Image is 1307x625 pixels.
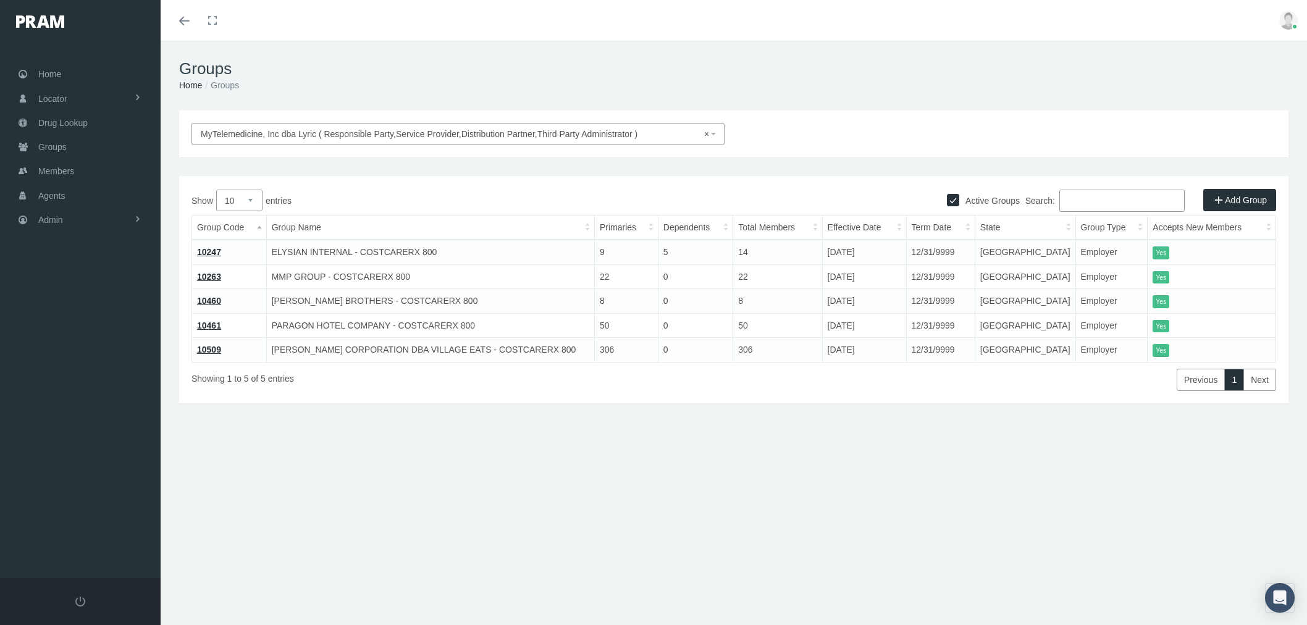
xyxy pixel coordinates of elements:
img: user-placeholder.jpg [1279,11,1298,30]
td: 50 [595,313,658,338]
span: MyTelemedicine, Inc dba Lyric ( Responsible Party,Service Provider,Distribution Partner,Third Par... [201,127,708,141]
a: 10263 [197,272,221,282]
td: 0 [658,313,733,338]
th: Group Code: activate to sort column descending [192,216,267,240]
itemstyle: Yes [1153,295,1169,308]
td: [DATE] [822,264,906,289]
td: 0 [658,338,733,363]
th: Group Name: activate to sort column ascending [266,216,594,240]
th: Group Type: activate to sort column ascending [1075,216,1148,240]
td: 5 [658,240,733,264]
td: 12/31/9999 [906,313,975,338]
label: Show entries [191,190,734,211]
td: 50 [733,313,822,338]
span: Drug Lookup [38,111,88,135]
td: [PERSON_NAME] CORPORATION DBA VILLAGE EATS - COSTCARERX 800 [266,338,594,363]
a: Next [1243,369,1276,391]
td: Employer [1075,240,1148,264]
label: Search: [1025,190,1185,212]
td: 12/31/9999 [906,289,975,314]
select: Showentries [216,190,263,211]
span: Agents [38,184,65,208]
h1: Groups [179,59,1288,78]
td: Employer [1075,264,1148,289]
td: 22 [733,264,822,289]
span: MyTelemedicine, Inc dba Lyric ( Responsible Party,Service Provider,Distribution Partner,Third Par... [191,123,725,145]
li: Groups [202,78,239,92]
td: 14 [733,240,822,264]
itemstyle: Yes [1153,246,1169,259]
td: [GEOGRAPHIC_DATA] [975,240,1075,264]
span: Home [38,62,61,86]
th: Term Date: activate to sort column ascending [906,216,975,240]
td: [GEOGRAPHIC_DATA] [975,289,1075,314]
span: × [704,127,713,141]
th: Accepts New Members: activate to sort column ascending [1148,216,1276,240]
img: PRAM_20_x_78.png [16,15,64,28]
a: 10509 [197,345,221,354]
td: 12/31/9999 [906,338,975,363]
label: Active Groups [959,194,1020,208]
td: [DATE] [822,313,906,338]
span: Locator [38,87,67,111]
td: 8 [733,289,822,314]
a: 1 [1224,369,1244,391]
td: MMP GROUP - COSTCARERX 800 [266,264,594,289]
td: Employer [1075,289,1148,314]
td: PARAGON HOTEL COMPANY - COSTCARERX 800 [266,313,594,338]
span: Admin [38,208,63,232]
td: 12/31/9999 [906,240,975,264]
span: Groups [38,135,67,159]
td: 9 [595,240,658,264]
td: Employer [1075,338,1148,363]
a: Home [179,80,202,90]
a: 10247 [197,247,221,257]
td: 22 [595,264,658,289]
th: Effective Date: activate to sort column ascending [822,216,906,240]
td: [DATE] [822,289,906,314]
itemstyle: Yes [1153,344,1169,357]
a: Previous [1177,369,1225,391]
th: Total Members: activate to sort column ascending [733,216,822,240]
a: 10460 [197,296,221,306]
th: Dependents: activate to sort column ascending [658,216,733,240]
td: Employer [1075,313,1148,338]
td: 306 [595,338,658,363]
td: [GEOGRAPHIC_DATA] [975,338,1075,363]
td: 12/31/9999 [906,264,975,289]
td: 306 [733,338,822,363]
td: [GEOGRAPHIC_DATA] [975,313,1075,338]
itemstyle: Yes [1153,320,1169,333]
th: Primaries: activate to sort column ascending [595,216,658,240]
td: 8 [595,289,658,314]
td: [DATE] [822,240,906,264]
td: 0 [658,264,733,289]
input: Search: [1059,190,1185,212]
a: 10461 [197,321,221,330]
th: State: activate to sort column ascending [975,216,1075,240]
itemstyle: Yes [1153,271,1169,284]
td: [GEOGRAPHIC_DATA] [975,264,1075,289]
td: ELYSIAN INTERNAL - COSTCARERX 800 [266,240,594,264]
span: Members [38,159,74,183]
td: 0 [658,289,733,314]
div: Open Intercom Messenger [1265,583,1295,613]
td: [DATE] [822,338,906,363]
td: [PERSON_NAME] BROTHERS - COSTCARERX 800 [266,289,594,314]
a: Add Group [1203,189,1276,211]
